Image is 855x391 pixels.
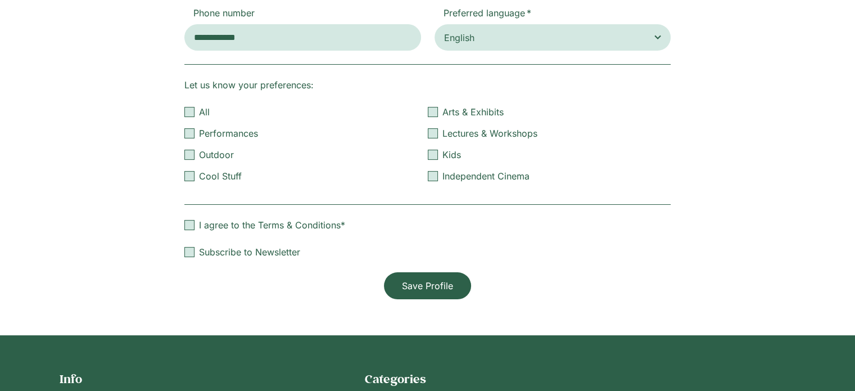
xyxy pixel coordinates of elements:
label: Preferred language [435,6,540,24]
span: English [444,30,662,46]
label: Lectures & Workshops [428,127,671,140]
label: I agree to the Terms & Conditions* [184,218,671,232]
h2: Categories [365,371,796,387]
label: Arts & Exhibits [428,105,671,119]
h2: Info [60,371,347,387]
label: All [184,105,428,119]
label: Cool Stuff [184,169,428,183]
label: Let us know your preferences: [184,78,314,105]
button: Save Profile [384,272,471,299]
label: Phone number [184,6,264,24]
span: Save Profile [402,279,453,293]
label: Performances [184,127,428,140]
label: Subscribe to Newsletter [184,245,671,259]
span: English [444,30,474,46]
label: Outdoor [184,148,428,161]
label: Kids [428,148,671,161]
label: Independent Cinema [428,169,671,183]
